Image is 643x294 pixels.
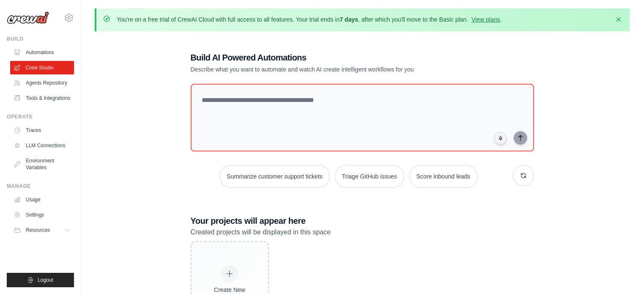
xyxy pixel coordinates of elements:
div: Operate [7,113,74,120]
a: Automations [10,46,74,59]
button: Get new suggestions [513,165,534,186]
a: Settings [10,208,74,222]
a: Agents Repository [10,76,74,90]
a: Crew Studio [10,61,74,74]
button: Click to speak your automation idea [494,132,507,145]
h1: Build AI Powered Automations [191,52,475,63]
button: Logout [7,273,74,287]
a: LLM Connections [10,139,74,152]
img: Logo [7,11,49,24]
button: Score inbound leads [409,165,478,188]
p: Created projects will be displayed in this space [191,227,534,238]
a: Tools & Integrations [10,91,74,105]
span: Logout [38,277,53,283]
a: Usage [10,193,74,206]
h3: Your projects will appear here [191,215,534,227]
strong: 7 days [339,16,358,23]
a: Environment Variables [10,154,74,174]
div: Build [7,36,74,42]
p: You're on a free trial of CrewAI Cloud with full access to all features. Your trial ends in , aft... [117,15,502,24]
a: View plans [471,16,500,23]
a: Traces [10,124,74,137]
span: Resources [26,227,50,234]
button: Triage GitHub issues [335,165,404,188]
div: Create New [210,286,250,294]
p: Describe what you want to automate and watch AI create intelligent workflows for you [191,65,475,74]
div: Manage [7,183,74,190]
button: Summarize customer support tickets [219,165,329,188]
button: Resources [10,223,74,237]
